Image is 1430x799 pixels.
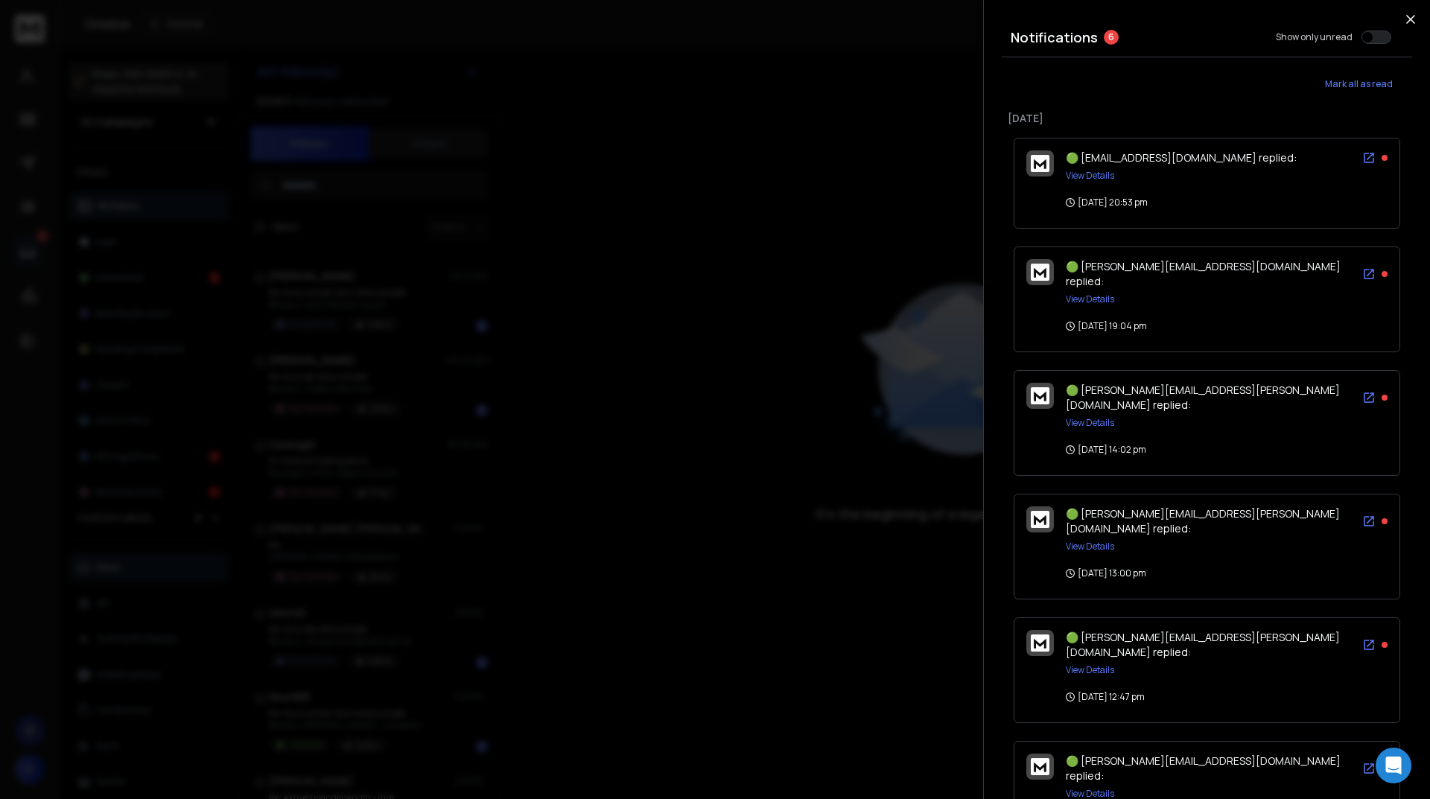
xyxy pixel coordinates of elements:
p: [DATE] 14:02 pm [1066,444,1146,456]
span: 🟢 [PERSON_NAME][EMAIL_ADDRESS][DOMAIN_NAME] replied: [1066,754,1341,783]
span: 🟢 [PERSON_NAME][EMAIL_ADDRESS][PERSON_NAME][DOMAIN_NAME] replied: [1066,383,1340,412]
img: logo [1031,634,1049,652]
button: View Details [1066,541,1114,553]
p: [DATE] 20:53 pm [1066,197,1148,208]
img: logo [1031,264,1049,281]
img: logo [1031,511,1049,528]
h3: Notifications [1011,27,1098,48]
span: 6 [1104,30,1119,45]
p: [DATE] [1008,111,1406,126]
img: logo [1031,387,1049,404]
p: [DATE] 19:04 pm [1066,320,1147,332]
img: logo [1031,155,1049,172]
span: 🟢 [PERSON_NAME][EMAIL_ADDRESS][PERSON_NAME][DOMAIN_NAME] replied: [1066,506,1340,535]
p: [DATE] 13:00 pm [1066,567,1146,579]
label: Show only unread [1276,31,1353,43]
button: Mark all as read [1305,69,1412,99]
button: View Details [1066,664,1114,676]
button: View Details [1066,293,1114,305]
span: 🟢 [PERSON_NAME][EMAIL_ADDRESS][PERSON_NAME][DOMAIN_NAME] replied: [1066,630,1340,659]
img: logo [1031,758,1049,775]
button: View Details [1066,417,1114,429]
p: [DATE] 12:47 pm [1066,691,1145,703]
div: Open Intercom Messenger [1376,748,1411,783]
button: View Details [1066,170,1114,182]
span: 🟢 [PERSON_NAME][EMAIL_ADDRESS][DOMAIN_NAME] replied: [1066,259,1341,288]
span: 🟢 [EMAIL_ADDRESS][DOMAIN_NAME] replied: [1066,150,1297,165]
span: Mark all as read [1325,78,1393,90]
